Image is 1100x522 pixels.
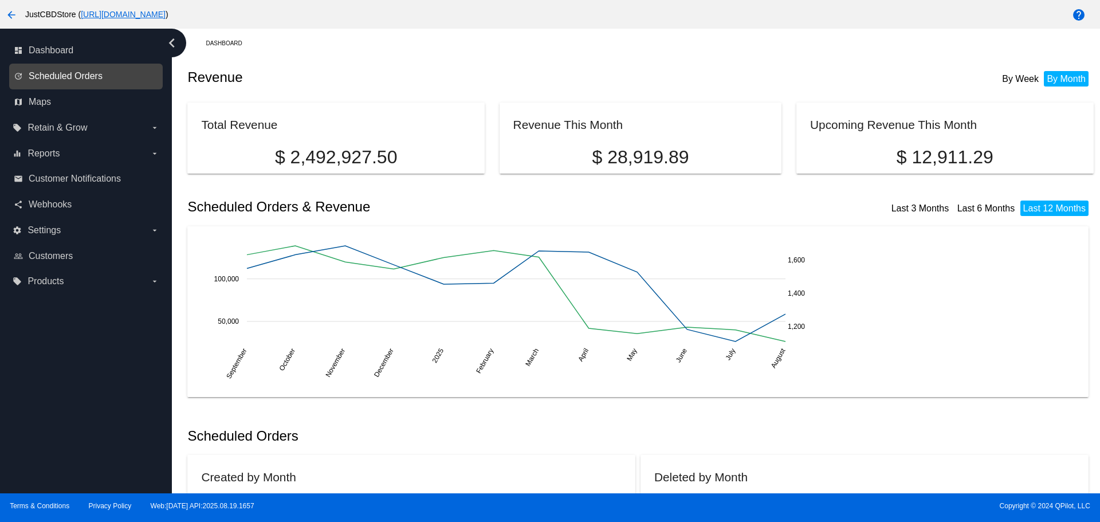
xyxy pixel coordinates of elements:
[14,252,23,261] i: people_outline
[475,347,496,375] text: February
[788,322,805,330] text: 1,200
[13,226,22,235] i: settings
[1072,8,1086,22] mat-icon: help
[10,502,69,510] a: Terms & Conditions
[14,67,159,85] a: update Scheduled Orders
[81,10,166,19] a: [URL][DOMAIN_NAME]
[150,226,159,235] i: arrow_drop_down
[957,203,1015,213] a: Last 6 Months
[1023,203,1086,213] a: Last 12 Months
[14,97,23,107] i: map
[769,347,787,370] text: August
[14,41,159,60] a: dashboard Dashboard
[14,170,159,188] a: email Customer Notifications
[29,251,73,261] span: Customers
[372,347,395,378] text: December
[674,347,689,364] text: June
[150,149,159,158] i: arrow_drop_down
[513,147,768,168] p: $ 28,919.89
[225,347,249,380] text: September
[29,45,73,56] span: Dashboard
[187,69,641,85] h2: Revenue
[13,277,22,286] i: local_offer
[29,97,51,107] span: Maps
[524,347,541,367] text: March
[13,123,22,132] i: local_offer
[324,347,347,378] text: November
[278,347,297,372] text: October
[810,147,1079,168] p: $ 12,911.29
[1044,71,1089,87] li: By Month
[14,195,159,214] a: share Webhooks
[431,347,446,364] text: 2025
[788,289,805,297] text: 1,400
[150,277,159,286] i: arrow_drop_down
[25,10,168,19] span: JustCBDStore ( )
[201,147,470,168] p: $ 2,492,927.50
[218,317,239,325] text: 50,000
[214,274,239,282] text: 100,000
[14,174,23,183] i: email
[13,149,22,158] i: equalizer
[14,200,23,209] i: share
[29,174,121,184] span: Customer Notifications
[513,118,623,131] h2: Revenue This Month
[29,199,72,210] span: Webhooks
[14,46,23,55] i: dashboard
[14,93,159,111] a: map Maps
[654,470,748,484] h2: Deleted by Month
[810,118,977,131] h2: Upcoming Revenue This Month
[206,34,252,52] a: Dashboard
[891,203,949,213] a: Last 3 Months
[27,225,61,236] span: Settings
[187,199,641,215] h2: Scheduled Orders & Revenue
[626,347,639,362] text: May
[201,118,277,131] h2: Total Revenue
[560,502,1090,510] span: Copyright © 2024 QPilot, LLC
[29,71,103,81] span: Scheduled Orders
[187,428,641,444] h2: Scheduled Orders
[201,470,296,484] h2: Created by Month
[27,148,60,159] span: Reports
[150,123,159,132] i: arrow_drop_down
[5,8,18,22] mat-icon: arrow_back
[89,502,132,510] a: Privacy Policy
[788,256,805,264] text: 1,600
[163,34,181,52] i: chevron_left
[27,123,87,133] span: Retain & Grow
[14,72,23,81] i: update
[724,347,737,361] text: July
[999,71,1042,87] li: By Week
[14,247,159,265] a: people_outline Customers
[151,502,254,510] a: Web:[DATE] API:2025.08.19.1657
[577,347,591,363] text: April
[27,276,64,286] span: Products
